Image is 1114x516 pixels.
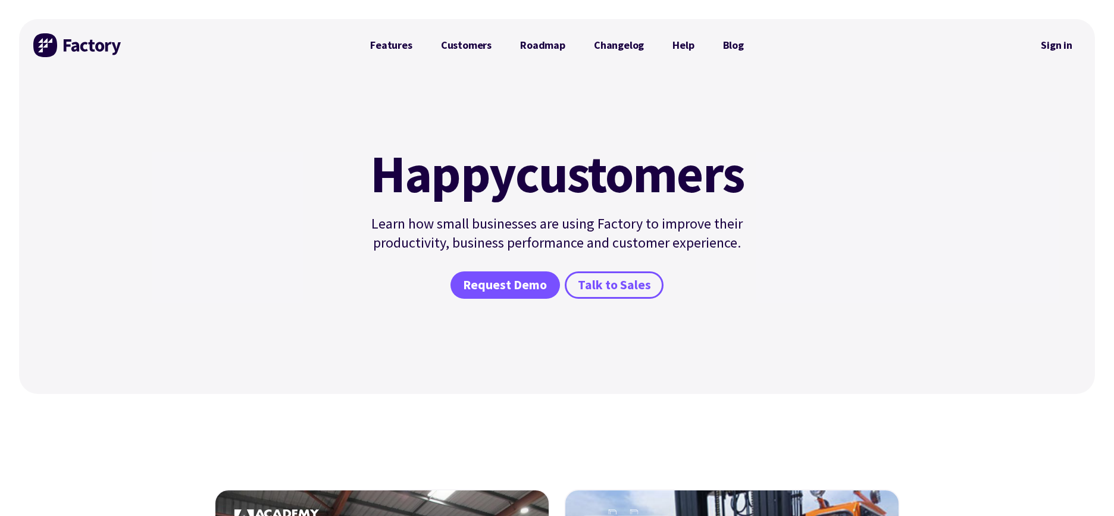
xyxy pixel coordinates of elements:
[1032,32,1081,59] nav: Secondary Navigation
[580,33,658,57] a: Changelog
[356,33,758,57] nav: Primary Navigation
[658,33,708,57] a: Help
[709,33,758,57] a: Blog
[33,33,123,57] img: Factory
[578,277,651,294] span: Talk to Sales
[565,271,664,299] a: Talk to Sales
[356,33,427,57] a: Features
[450,271,560,299] a: Request Demo
[1032,32,1081,59] a: Sign in
[363,148,751,200] h1: customers
[370,148,515,200] mark: Happy
[427,33,506,57] a: Customers
[363,214,751,252] p: Learn how small businesses are using Factory to improve their productivity, business performance ...
[463,277,547,294] span: Request Demo
[506,33,580,57] a: Roadmap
